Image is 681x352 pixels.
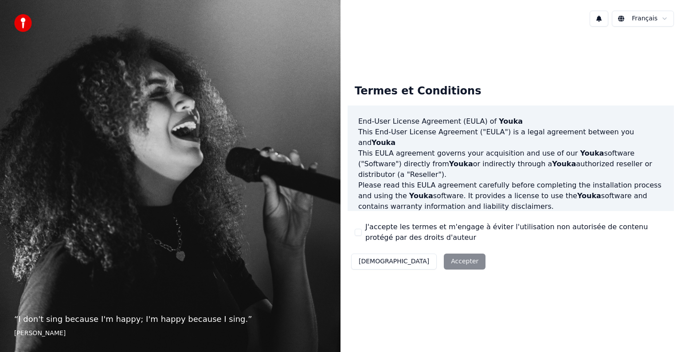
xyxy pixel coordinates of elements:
[358,180,663,212] p: Please read this EULA agreement carefully before completing the installation process and using th...
[14,313,326,325] p: “ I don't sing because I'm happy; I'm happy because I sing. ”
[358,127,663,148] p: This End-User License Agreement ("EULA") is a legal agreement between you and
[358,116,663,127] h3: End-User License Agreement (EULA) of
[351,254,437,270] button: [DEMOGRAPHIC_DATA]
[499,117,523,125] span: Youka
[580,149,604,157] span: Youka
[577,192,601,200] span: Youka
[348,77,488,106] div: Termes et Conditions
[372,138,395,147] span: Youka
[14,329,326,338] footer: [PERSON_NAME]
[365,222,667,243] label: J'accepte les termes et m'engage à éviter l'utilisation non autorisée de contenu protégé par des ...
[409,192,433,200] span: Youka
[449,160,473,168] span: Youka
[14,14,32,32] img: youka
[358,148,663,180] p: This EULA agreement governs your acquisition and use of our software ("Software") directly from o...
[552,160,576,168] span: Youka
